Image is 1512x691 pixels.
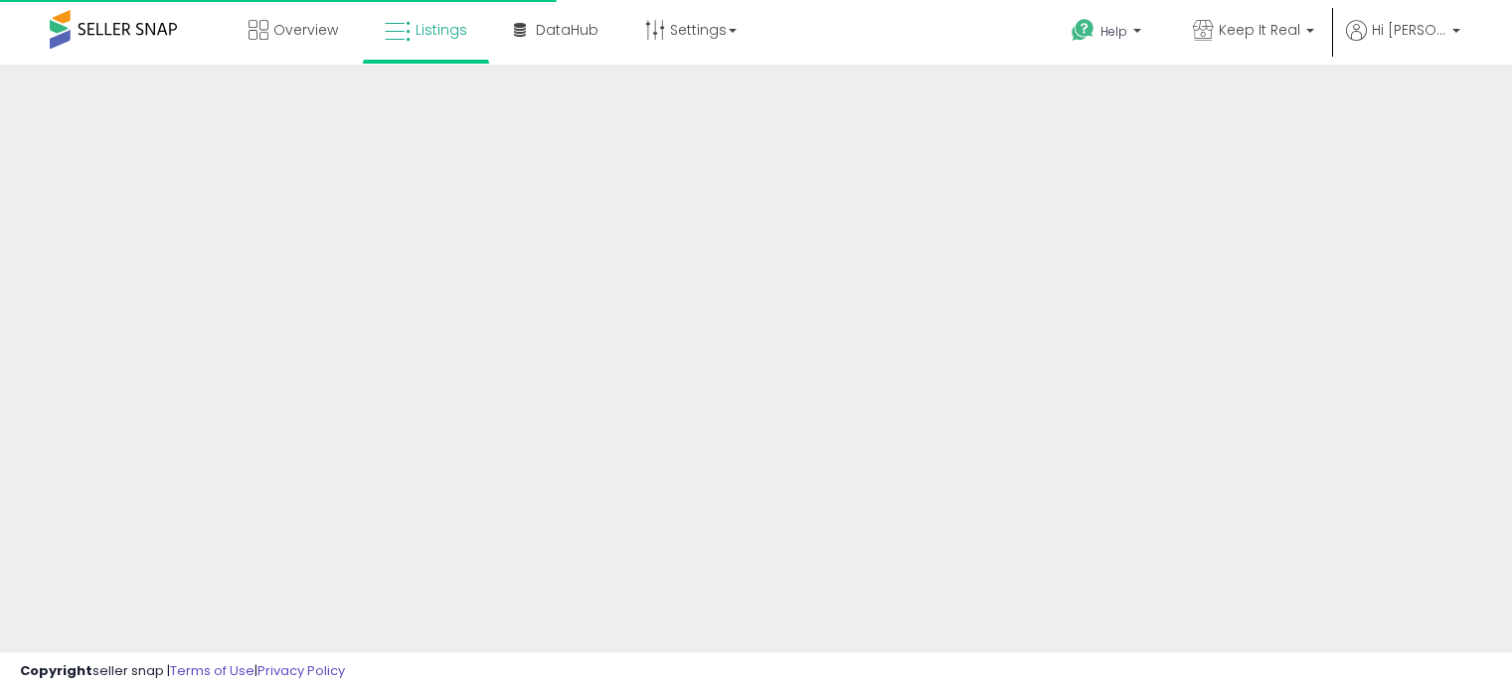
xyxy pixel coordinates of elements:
[1100,23,1127,40] span: Help
[273,20,338,40] span: Overview
[257,661,345,680] a: Privacy Policy
[1219,20,1300,40] span: Keep It Real
[1071,18,1095,43] i: Get Help
[416,20,467,40] span: Listings
[1372,20,1446,40] span: Hi [PERSON_NAME]
[20,662,345,681] div: seller snap | |
[20,661,92,680] strong: Copyright
[1346,20,1460,65] a: Hi [PERSON_NAME]
[1056,3,1161,65] a: Help
[170,661,254,680] a: Terms of Use
[536,20,598,40] span: DataHub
